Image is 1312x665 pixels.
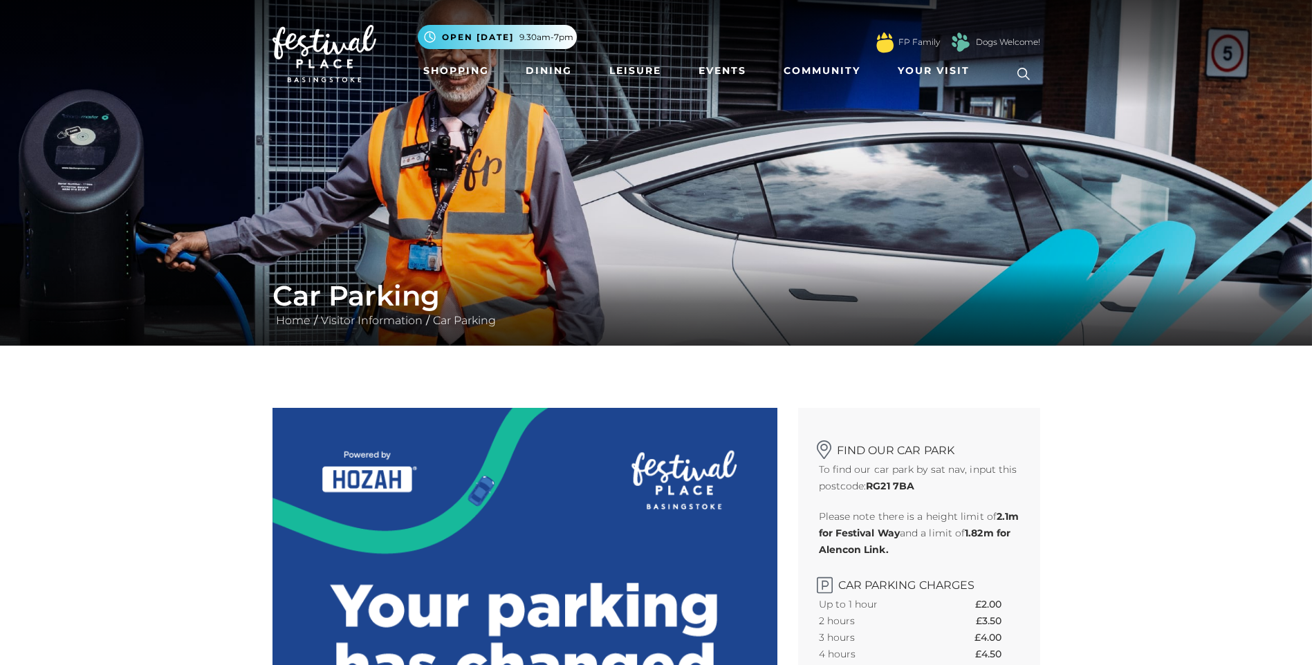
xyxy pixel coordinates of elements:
th: 4 hours [819,646,930,662]
th: 2 hours [819,612,930,629]
a: Visitor Information [317,314,426,327]
a: FP Family [898,36,940,48]
a: Leisure [604,58,667,84]
th: £3.50 [976,612,1019,629]
strong: RG21 7BA [866,480,914,492]
a: Your Visit [892,58,982,84]
a: Dining [520,58,578,84]
button: Open [DATE] 9.30am-7pm [418,25,577,49]
th: £4.50 [975,646,1019,662]
img: Festival Place Logo [272,25,376,83]
h2: Car Parking Charges [819,572,1019,592]
th: 3 hours [819,629,930,646]
h1: Car Parking [272,279,1040,312]
th: Up to 1 hour [819,596,930,612]
h2: Find our car park [819,435,1019,457]
a: Community [778,58,866,84]
span: 9.30am-7pm [519,31,573,44]
div: / / [262,279,1051,329]
th: £4.00 [974,629,1019,646]
a: Shopping [418,58,495,84]
span: Open [DATE] [442,31,514,44]
p: Please note there is a height limit of and a limit of [819,508,1019,558]
th: £2.00 [975,596,1019,612]
p: To find our car park by sat nav, input this postcode: [819,461,1019,494]
a: Events [693,58,752,84]
a: Car Parking [429,314,499,327]
a: Home [272,314,314,327]
a: Dogs Welcome! [976,36,1040,48]
span: Your Visit [898,64,970,78]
